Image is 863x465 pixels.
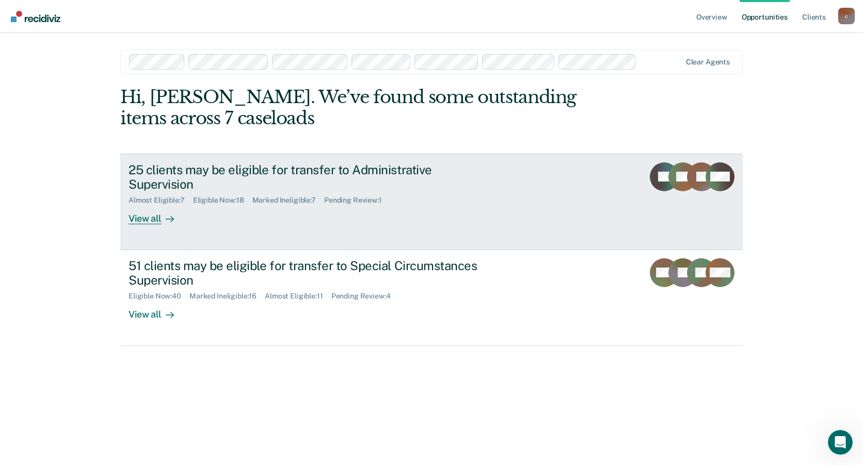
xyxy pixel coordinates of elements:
div: Eligible Now : 40 [129,292,189,301]
div: Eligible Now : 18 [193,196,252,205]
div: Almost Eligible : 11 [265,292,331,301]
div: Pending Review : 4 [331,292,399,301]
button: Profile dropdown button [838,8,855,24]
div: c [838,8,855,24]
img: Recidiviz [11,11,60,22]
div: View all [129,301,186,321]
div: Clear agents [686,58,730,67]
div: 25 clients may be eligible for transfer to Administrative Supervision [129,162,491,192]
div: Marked Ineligible : 16 [189,292,265,301]
div: Pending Review : 1 [324,196,390,205]
div: 51 clients may be eligible for transfer to Special Circumstances Supervision [129,258,491,288]
div: Marked Ineligible : 7 [252,196,324,205]
div: Hi, [PERSON_NAME]. We’ve found some outstanding items across 7 caseloads [120,87,618,129]
div: View all [129,205,186,225]
div: Almost Eligible : 7 [129,196,193,205]
a: 51 clients may be eligible for transfer to Special Circumstances SupervisionEligible Now:40Marked... [120,250,743,346]
iframe: Intercom live chat [828,430,853,455]
a: 25 clients may be eligible for transfer to Administrative SupervisionAlmost Eligible:7Eligible No... [120,154,743,250]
